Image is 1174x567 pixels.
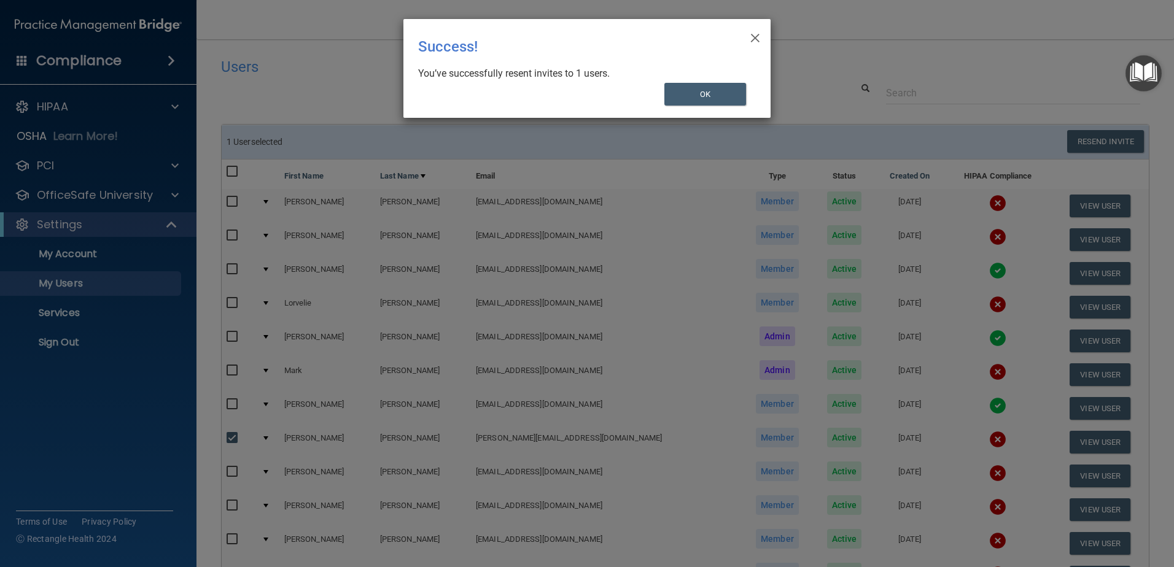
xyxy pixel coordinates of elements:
[418,67,746,80] div: You’ve successfully resent invites to 1 users.
[750,24,761,48] span: ×
[1125,55,1162,91] button: Open Resource Center
[664,83,747,106] button: OK
[962,480,1159,529] iframe: Drift Widget Chat Controller
[418,29,706,64] div: Success!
